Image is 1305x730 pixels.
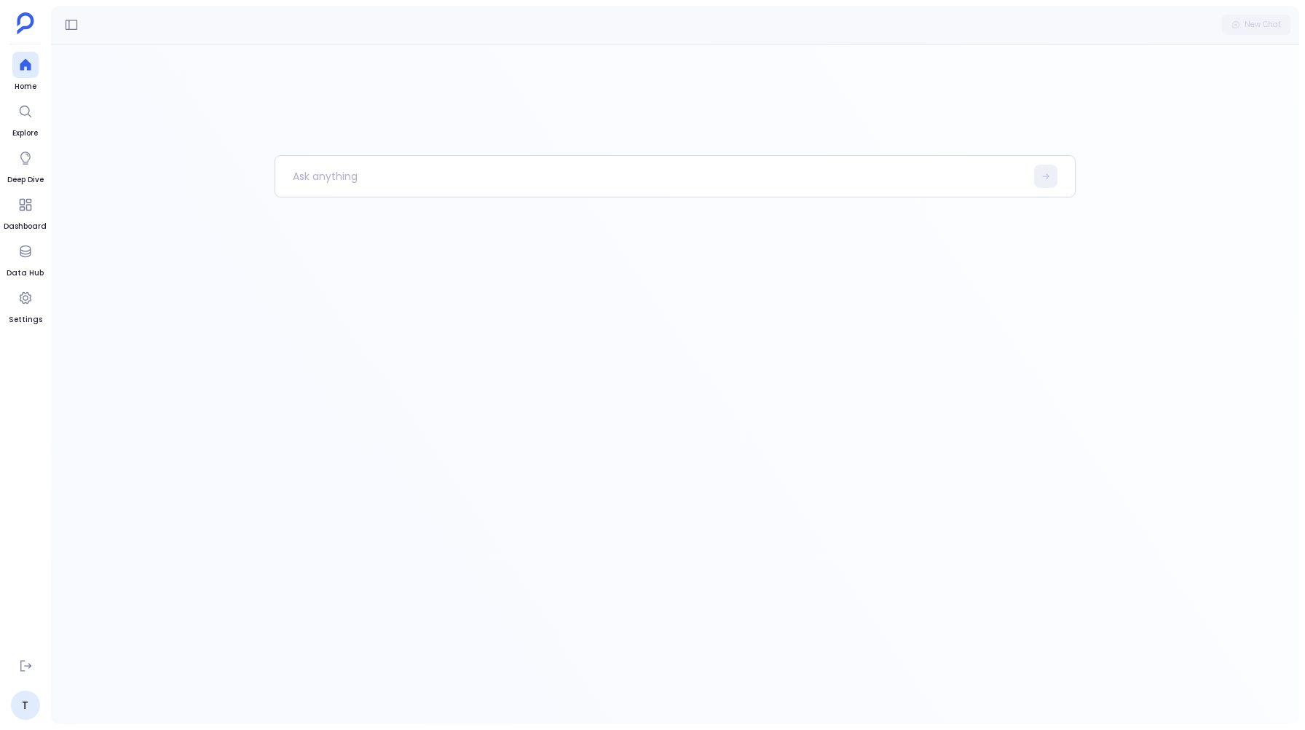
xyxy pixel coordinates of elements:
a: Home [12,52,39,93]
span: Explore [12,127,39,139]
a: Dashboard [4,192,47,232]
span: Home [12,81,39,93]
span: Dashboard [4,221,47,232]
a: T [11,691,40,720]
span: Data Hub [7,267,44,279]
span: Deep Dive [7,174,44,186]
a: Deep Dive [7,145,44,186]
a: Explore [12,98,39,139]
span: Settings [9,314,42,326]
a: Settings [9,285,42,326]
a: Data Hub [7,238,44,279]
img: petavue logo [17,12,34,34]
